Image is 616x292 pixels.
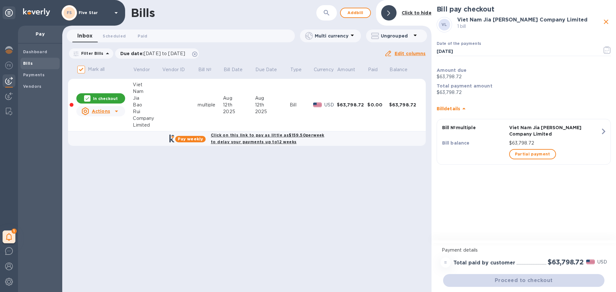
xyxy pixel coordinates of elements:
p: Pay [23,31,57,37]
p: Vendor ID [162,66,185,73]
p: Viet Nam Jia [PERSON_NAME] Company Limited [509,124,600,137]
p: Bill Date [224,66,243,73]
p: Balance [389,66,407,73]
b: Click on this link to pay as little as $159.50 per week to delay your payments up to 12 weeks [211,133,324,144]
b: Viet Nam Jia [PERSON_NAME] Company Limited [457,17,587,23]
p: Amount [337,66,355,73]
b: Payments [23,72,45,77]
div: 2025 [255,108,290,115]
div: Jia [133,95,162,102]
div: Rui [133,108,162,115]
p: Bill № [198,66,211,73]
span: Balance [389,66,416,73]
span: Scheduled [103,33,126,39]
b: Vendors [23,84,42,89]
p: Vendor [133,66,150,73]
div: Billdetails [437,98,611,119]
span: Type [290,66,310,73]
div: $0.00 [367,102,389,108]
label: Date of the payments [437,42,481,46]
div: 12th [223,102,255,108]
img: Foreign exchange [5,62,13,69]
span: [DATE] to [DATE] [144,51,185,56]
p: $63,798.72 [509,140,600,146]
b: FS [67,10,72,15]
b: Click to hide [402,10,432,15]
div: 2025 [223,108,255,115]
p: Ungrouped [381,33,411,39]
b: Dashboard [23,49,47,54]
span: Bill № [198,66,220,73]
div: multiple [198,102,223,108]
div: Aug [223,95,255,102]
div: Nam [133,88,162,95]
p: Bill № multiple [442,124,507,131]
button: Addbill [340,8,371,18]
span: Vendor ID [162,66,193,73]
span: Paid [368,66,386,73]
p: USD [597,259,607,265]
div: = [441,257,451,268]
p: USD [324,102,337,108]
span: Add bill [346,9,365,17]
u: Actions [92,109,110,114]
b: Total payment amount [437,83,492,88]
p: Currency [314,66,334,73]
p: Due date : [120,50,189,57]
div: Due date:[DATE] to [DATE] [115,48,199,59]
img: USD [313,103,322,107]
span: Inbox [77,31,92,40]
b: VL [441,22,447,27]
div: Bill [290,102,313,108]
b: Bill details [437,106,460,111]
h1: Bills [131,6,155,20]
span: Bill Date [224,66,251,73]
p: 1 bill [457,23,601,30]
h2: $63,798.72 [548,258,584,266]
p: $63,798.72 [437,89,611,96]
span: Paid [138,33,147,39]
b: Pay weekly [178,137,203,141]
span: Partial payment [515,150,550,158]
p: Paid [368,66,378,73]
div: Bao [133,102,162,108]
img: USD [586,260,595,264]
p: In checkout [93,96,118,101]
h3: Total paid by customer [453,260,515,266]
div: $63,798.72 [389,102,420,108]
span: 1 [12,229,17,234]
p: Type [290,66,302,73]
button: Bill №multipleViet Nam Jia [PERSON_NAME] Company LimitedBill balance$63,798.72Partial payment [437,119,611,165]
p: $63,798.72 [437,73,611,80]
span: Amount [337,66,364,73]
b: Bills [23,61,33,66]
p: Five Star [79,11,111,15]
div: Unpin categories [3,6,15,19]
div: Limited [133,122,162,129]
button: close [601,17,611,27]
p: Filter Bills [79,51,104,56]
p: Mark all [88,66,105,73]
button: Partial payment [509,149,556,159]
span: Due Date [255,66,285,73]
div: Company [133,115,162,122]
img: Logo [23,8,50,16]
p: Payment details [442,247,606,254]
div: 12th [255,102,290,108]
div: Aug [255,95,290,102]
div: $63,798.72 [337,102,368,108]
b: Amount due [437,68,467,73]
u: Edit columns [395,51,426,56]
p: Due Date [255,66,277,73]
div: Viet [133,81,162,88]
p: Bill balance [442,140,507,146]
span: Vendor [133,66,158,73]
h2: Bill pay checkout [437,5,611,13]
p: Multi currency [315,33,348,39]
